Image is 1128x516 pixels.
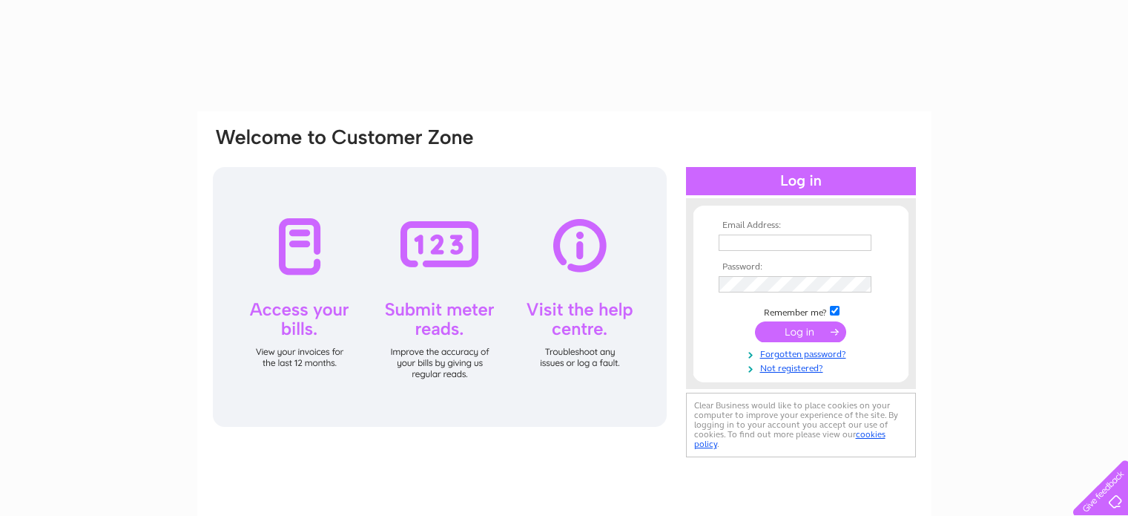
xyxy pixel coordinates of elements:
td: Remember me? [715,304,887,319]
input: Submit [755,321,846,342]
a: Not registered? [719,360,887,374]
div: Clear Business would like to place cookies on your computer to improve your experience of the sit... [686,393,916,457]
th: Email Address: [715,221,887,231]
a: cookies policy [694,429,885,449]
th: Password: [715,262,887,272]
a: Forgotten password? [719,346,887,360]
